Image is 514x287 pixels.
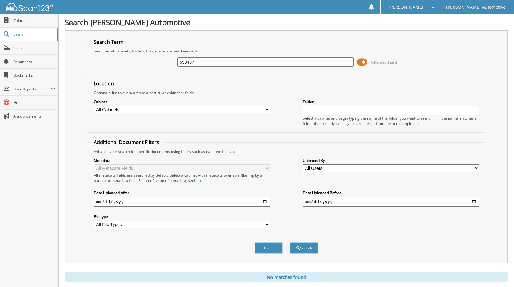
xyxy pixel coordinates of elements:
[91,48,482,54] div: Searches all cabinets, folders, files, metadata, and keywords
[13,114,55,119] span: Announcements
[389,5,423,9] span: [PERSON_NAME]
[91,80,117,87] legend: Location
[446,5,506,9] span: [PERSON_NAME] Automotive
[303,190,479,195] label: Date Uploaded Before
[6,3,53,11] img: scan123-logo-white.svg
[13,59,55,64] span: Reminders
[303,197,479,207] input: end
[91,139,162,146] legend: Additional Document Filters
[13,32,54,37] span: Search
[91,90,482,95] div: Optionally limit your search to a particular cabinet or folder
[65,17,508,27] h1: Search [PERSON_NAME] Automotive
[303,158,479,163] label: Uploaded By
[194,178,202,183] a: here
[91,39,127,45] legend: Search Term
[65,272,508,282] div: No matches found
[13,73,55,78] span: Bookmarks
[255,242,283,254] button: Clear
[371,60,398,65] span: Advanced Search
[94,214,270,219] label: File type
[94,197,270,207] input: start
[303,99,479,104] label: Folder
[13,100,55,105] span: Help
[290,242,318,254] button: Search
[13,45,55,51] span: Scan
[94,158,270,163] label: Metadata
[13,86,51,92] span: User Reports
[94,173,270,183] div: All metadata fields are searched by default. Select a cabinet with metadata to enable filtering b...
[94,99,270,104] label: Cabinet
[94,190,270,195] label: Date Uploaded After
[91,149,482,154] div: Enhance your search for specific documents using filters such as date and file type.
[303,116,479,126] div: Select a cabinet and begin typing the name of the folder you want to search in. If the name match...
[13,18,55,23] span: Cabinets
